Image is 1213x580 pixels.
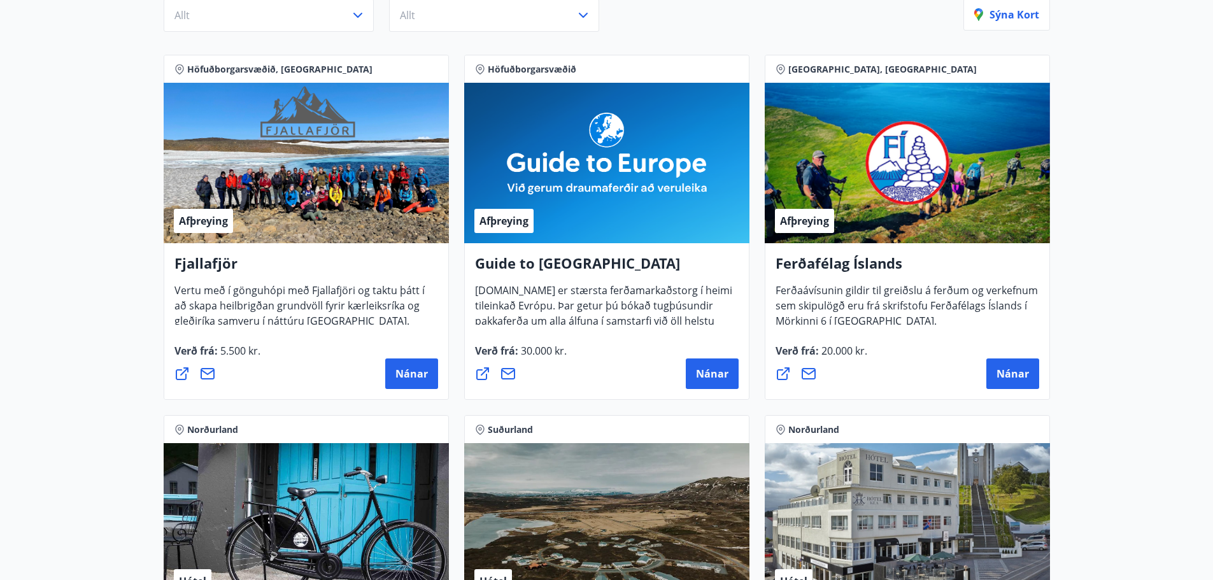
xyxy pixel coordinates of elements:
span: 5.500 kr. [218,344,260,358]
span: Allt [400,8,415,22]
h4: Fjallafjör [174,253,438,283]
button: Nánar [385,358,438,389]
span: Nánar [696,367,728,381]
button: Nánar [986,358,1039,389]
span: Ferðaávísunin gildir til greiðslu á ferðum og verkefnum sem skipulögð eru frá skrifstofu Ferðafél... [776,283,1038,338]
span: Nánar [997,367,1029,381]
span: Vertu með í gönguhópi með Fjallafjöri og taktu þátt í að skapa heilbrigðan grundvöll fyrir kærlei... [174,283,425,338]
button: Nánar [686,358,739,389]
h4: Guide to [GEOGRAPHIC_DATA] [475,253,739,283]
span: Suðurland [488,423,533,436]
span: Verð frá : [475,344,567,368]
span: Höfuðborgarsvæðið, [GEOGRAPHIC_DATA] [187,63,372,76]
span: Norðurland [788,423,839,436]
p: Sýna kort [974,8,1039,22]
span: Norðurland [187,423,238,436]
span: Verð frá : [776,344,867,368]
span: Höfuðborgarsvæðið [488,63,576,76]
span: Allt [174,8,190,22]
span: Afþreying [179,214,228,228]
span: [DOMAIN_NAME] er stærsta ferðamarkaðstorg í heimi tileinkað Evrópu. Þar getur þú bókað tugþúsundi... [475,283,732,369]
span: [GEOGRAPHIC_DATA], [GEOGRAPHIC_DATA] [788,63,977,76]
span: Nánar [395,367,428,381]
h4: Ferðafélag Íslands [776,253,1039,283]
span: Afþreying [780,214,829,228]
span: Verð frá : [174,344,260,368]
span: Afþreying [479,214,528,228]
span: 30.000 kr. [518,344,567,358]
span: 20.000 kr. [819,344,867,358]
